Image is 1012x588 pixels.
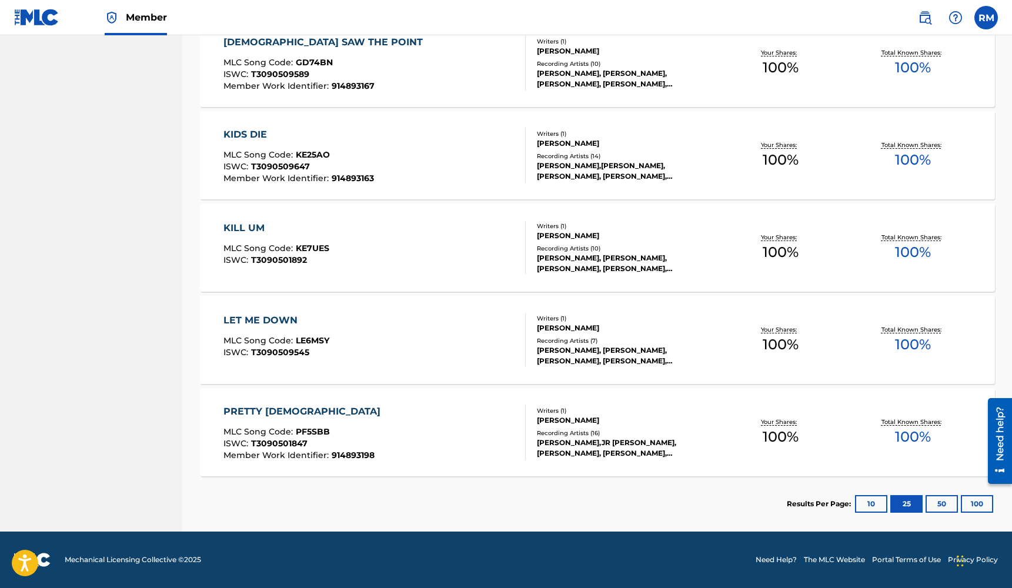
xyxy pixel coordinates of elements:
[251,438,308,449] span: T3090501847
[223,57,296,68] span: MLC Song Code :
[890,495,923,513] button: 25
[537,336,714,345] div: Recording Artists ( 7 )
[251,347,309,358] span: T3090509545
[332,450,375,460] span: 914893198
[296,149,330,160] span: KE25AO
[223,161,251,172] span: ISWC :
[223,438,251,449] span: ISWC :
[537,37,714,46] div: Writers ( 1 )
[332,173,374,183] span: 914893163
[537,68,714,89] div: [PERSON_NAME], [PERSON_NAME], [PERSON_NAME], [PERSON_NAME], [PERSON_NAME]
[251,255,307,265] span: T3090501892
[895,242,931,263] span: 100 %
[105,11,119,25] img: Top Rightsholder
[200,388,995,476] a: PRETTY [DEMOGRAPHIC_DATA]MLC Song Code:PF5SBBISWC:T3090501847Member Work Identifier:914893198Writ...
[953,532,1012,588] iframe: Chat Widget
[763,149,799,171] span: 100 %
[223,149,296,160] span: MLC Song Code :
[537,345,714,366] div: [PERSON_NAME], [PERSON_NAME], [PERSON_NAME], [PERSON_NAME], [PERSON_NAME],[PERSON_NAME]
[537,59,714,68] div: Recording Artists ( 10 )
[537,230,714,241] div: [PERSON_NAME]
[761,417,800,426] p: Your Shares:
[537,138,714,149] div: [PERSON_NAME]
[895,57,931,78] span: 100 %
[223,173,332,183] span: Member Work Identifier :
[537,429,714,437] div: Recording Artists ( 16 )
[948,11,963,25] img: help
[537,314,714,323] div: Writers ( 1 )
[761,141,800,149] p: Your Shares:
[537,323,714,333] div: [PERSON_NAME]
[961,495,993,513] button: 100
[881,325,944,334] p: Total Known Shares:
[537,152,714,161] div: Recording Artists ( 14 )
[223,128,374,142] div: KIDS DIE
[944,6,967,29] div: Help
[537,406,714,415] div: Writers ( 1 )
[537,161,714,182] div: [PERSON_NAME],[PERSON_NAME], [PERSON_NAME], [PERSON_NAME], [PERSON_NAME], [PERSON_NAME]
[895,334,931,355] span: 100 %
[200,111,995,199] a: KIDS DIEMLC Song Code:KE25AOISWC:T3090509647Member Work Identifier:914893163Writers (1)[PERSON_NA...
[296,426,330,437] span: PF5SBB
[223,426,296,437] span: MLC Song Code :
[223,221,329,235] div: KILL UM
[872,554,941,565] a: Portal Terms of Use
[881,417,944,426] p: Total Known Shares:
[756,554,797,565] a: Need Help?
[200,203,995,292] a: KILL UMMLC Song Code:KE7UESISWC:T3090501892Writers (1)[PERSON_NAME]Recording Artists (10)[PERSON_...
[913,6,937,29] a: Public Search
[296,335,329,346] span: LE6MSY
[223,347,251,358] span: ISWC :
[895,149,931,171] span: 100 %
[918,11,932,25] img: search
[761,48,800,57] p: Your Shares:
[881,48,944,57] p: Total Known Shares:
[223,243,296,253] span: MLC Song Code :
[200,19,995,107] a: [DEMOGRAPHIC_DATA] SAW THE POINTMLC Song Code:GD74BNISWC:T3090509589Member Work Identifier:914893...
[537,253,714,274] div: [PERSON_NAME], [PERSON_NAME], [PERSON_NAME], [PERSON_NAME], [PERSON_NAME]
[763,242,799,263] span: 100 %
[979,393,1012,490] iframe: Resource Center
[223,335,296,346] span: MLC Song Code :
[537,222,714,230] div: Writers ( 1 )
[895,426,931,447] span: 100 %
[14,553,51,567] img: logo
[537,415,714,426] div: [PERSON_NAME]
[223,35,429,49] div: [DEMOGRAPHIC_DATA] SAW THE POINT
[296,243,329,253] span: KE7UES
[948,554,998,565] a: Privacy Policy
[332,81,375,91] span: 914893167
[763,334,799,355] span: 100 %
[296,57,333,68] span: GD74BN
[855,495,887,513] button: 10
[537,437,714,459] div: [PERSON_NAME],JR [PERSON_NAME], [PERSON_NAME], [PERSON_NAME], [PERSON_NAME], [PERSON_NAME]
[787,499,854,509] p: Results Per Page:
[223,405,386,419] div: PRETTY [DEMOGRAPHIC_DATA]
[763,57,799,78] span: 100 %
[223,81,332,91] span: Member Work Identifier :
[251,69,309,79] span: T3090509589
[881,233,944,242] p: Total Known Shares:
[223,313,329,328] div: LET ME DOWN
[65,554,201,565] span: Mechanical Licensing Collective © 2025
[926,495,958,513] button: 50
[881,141,944,149] p: Total Known Shares:
[200,296,995,384] a: LET ME DOWNMLC Song Code:LE6MSYISWC:T3090509545Writers (1)[PERSON_NAME]Recording Artists (7)[PERS...
[761,233,800,242] p: Your Shares:
[251,161,310,172] span: T3090509647
[14,9,59,26] img: MLC Logo
[804,554,865,565] a: The MLC Website
[537,244,714,253] div: Recording Artists ( 10 )
[974,6,998,29] div: User Menu
[537,129,714,138] div: Writers ( 1 )
[223,69,251,79] span: ISWC :
[223,450,332,460] span: Member Work Identifier :
[537,46,714,56] div: [PERSON_NAME]
[763,426,799,447] span: 100 %
[957,543,964,579] div: Drag
[223,255,251,265] span: ISWC :
[761,325,800,334] p: Your Shares:
[126,11,167,24] span: Member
